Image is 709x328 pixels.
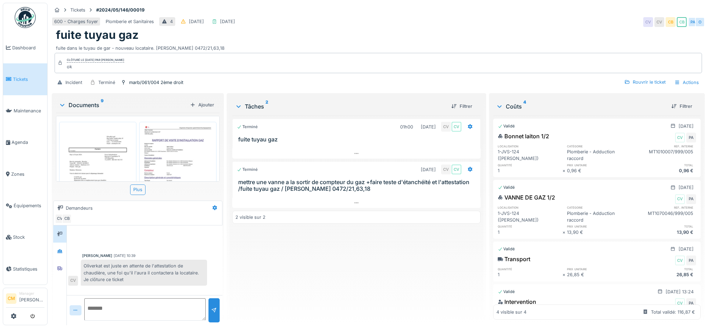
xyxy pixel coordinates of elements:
[237,124,258,130] div: Terminé
[567,271,632,278] div: 26,85 €
[498,255,530,263] div: Transport
[56,42,701,51] div: fuite dans le tuyau de gar - nouveau locataire. [PERSON_NAME] 0472/21,63,18
[631,210,696,223] div: MT1070046/999/005
[129,79,183,86] div: marb/061/004 2ème droit
[81,260,207,286] div: Oliverkat est juste en attente de l'attestation de chaudière, une foi qu'il l'aura il contactera ...
[67,63,124,70] div: ok
[59,101,187,109] div: Documents
[14,107,44,114] span: Maintenance
[631,271,696,278] div: 26,85 €
[93,7,147,13] strong: #2024/05/146/00019
[498,144,562,148] h6: localisation
[400,124,413,130] div: 01h00
[496,102,666,111] div: Coûts
[567,205,632,210] h6: catégorie
[421,124,436,130] div: [DATE]
[498,205,562,210] h6: localisation
[631,167,696,174] div: 0,96 €
[496,309,526,315] div: 4 visible sur 4
[498,167,562,174] div: 1
[631,205,696,210] h6: ref. interne
[441,122,451,132] div: CV
[114,253,135,258] div: [DATE] 10:39
[3,32,47,63] a: Dashboard
[675,298,685,308] div: CV
[643,17,653,27] div: CV
[567,148,632,162] div: Plomberie - Adduction raccord
[498,210,562,223] div: 1-JVS-124 ([PERSON_NAME])
[498,229,562,236] div: 1
[56,28,139,42] h1: fuite tuyau gaz
[66,205,93,211] div: Demandeurs
[101,101,104,109] sup: 9
[675,194,685,204] div: CV
[67,58,124,63] div: Clôturé le [DATE] par [PERSON_NAME]
[14,202,44,209] span: Équipements
[671,77,702,88] div: Actions
[106,18,154,25] div: Plomberie et Sanitaires
[6,293,16,304] li: CM
[61,124,135,228] img: a6sak8kz8p9rcmcb3f4pv9gb32gk
[668,102,695,111] div: Filtrer
[82,253,112,258] div: [PERSON_NAME]
[498,132,549,140] div: Bonnet laiton 1/2
[187,100,217,110] div: Ajouter
[679,123,694,130] div: [DATE]
[238,136,477,143] h3: fuite tuyau gaz
[686,133,696,142] div: PA
[631,267,696,271] h6: total
[12,44,44,51] span: Dashboard
[631,148,696,162] div: MT1010007/999/005
[695,17,705,27] div: O
[54,18,98,25] div: 600 - Charges foyer
[55,214,65,224] div: CV
[498,148,562,162] div: 1-JVS-124 ([PERSON_NAME])
[666,288,694,295] div: [DATE] 13:24
[567,267,632,271] h6: prix unitaire
[675,133,685,142] div: CV
[3,222,47,253] a: Stock
[19,291,44,296] div: Manager
[65,79,82,86] div: Incident
[498,246,515,252] div: Validé
[68,276,78,286] div: CV
[15,7,36,28] img: Badge_color-CXgf-gQk.svg
[498,123,515,129] div: Validé
[3,253,47,285] a: Statistiques
[141,124,215,228] img: 3ropbqhhpp54a8fzsflx5412ibgs
[498,289,515,295] div: Validé
[686,298,696,308] div: PA
[686,194,696,204] div: PA
[235,102,446,111] div: Tâches
[237,167,258,173] div: Terminé
[448,102,475,111] div: Filtrer
[675,256,685,265] div: CV
[567,210,632,223] div: Plomberie - Adduction raccord
[677,17,687,27] div: CB
[70,7,85,13] div: Tickets
[651,309,695,315] div: Total validé: 116,87 €
[13,266,44,272] span: Statistiques
[666,17,675,27] div: CB
[62,214,72,224] div: CB
[679,246,694,252] div: [DATE]
[686,256,696,265] div: PA
[498,267,562,271] h6: quantité
[170,18,173,25] div: 4
[220,18,235,25] div: [DATE]
[498,193,555,202] div: VANNE DE GAZ 1/2
[688,17,698,27] div: PA
[567,167,632,174] div: 0,96 €
[3,190,47,221] a: Équipements
[498,163,562,167] h6: quantité
[6,291,44,308] a: CM Manager[PERSON_NAME]
[631,144,696,148] h6: ref. interne
[452,122,461,132] div: CV
[498,298,536,306] div: Intervention
[3,127,47,158] a: Agenda
[130,184,146,195] div: Plus
[498,224,562,229] h6: quantité
[523,102,526,111] sup: 4
[11,171,44,177] span: Zones
[421,166,436,173] div: [DATE]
